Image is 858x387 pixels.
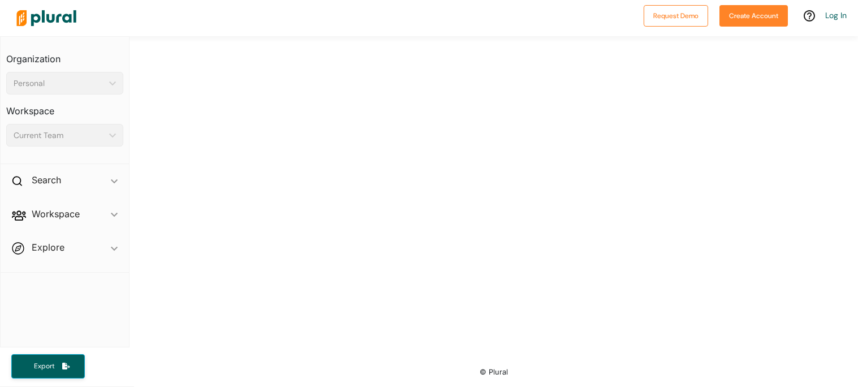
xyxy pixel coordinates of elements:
h3: Workspace [6,94,123,119]
h3: Organization [6,42,123,67]
button: Export [11,354,85,379]
a: Log In [825,10,847,20]
small: © Plural [480,368,508,376]
div: Current Team [14,130,105,141]
a: Request Demo [644,9,708,21]
button: Create Account [719,5,788,27]
button: Request Demo [644,5,708,27]
a: Create Account [719,9,788,21]
span: Export [26,362,62,371]
h2: Search [32,174,61,186]
div: Personal [14,78,105,89]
